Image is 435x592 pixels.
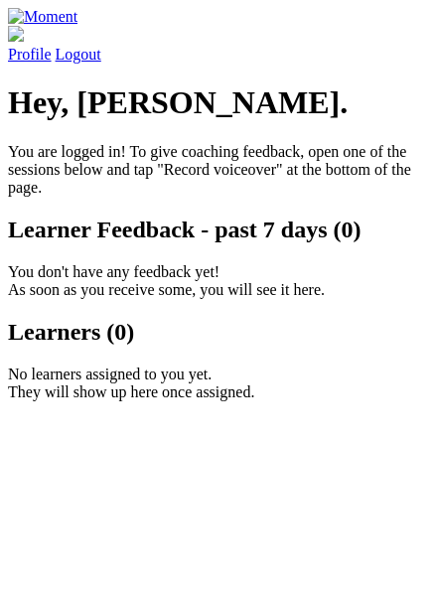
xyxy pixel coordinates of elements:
[8,366,427,401] p: No learners assigned to you yet. They will show up here once assigned.
[8,143,427,197] p: You are logged in! To give coaching feedback, open one of the sessions below and tap "Record voic...
[8,26,427,63] a: Profile
[8,8,77,26] img: Moment
[8,217,427,243] h2: Learner Feedback - past 7 days (0)
[8,26,24,42] img: default_avatar-b4e2223d03051bc43aaaccfb402a43260a3f17acc7fafc1603fdf008d6cba3c9.png
[8,263,427,299] p: You don't have any feedback yet! As soon as you receive some, you will see it here.
[56,46,101,63] a: Logout
[8,84,427,121] h1: Hey, [PERSON_NAME].
[8,319,427,346] h2: Learners (0)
